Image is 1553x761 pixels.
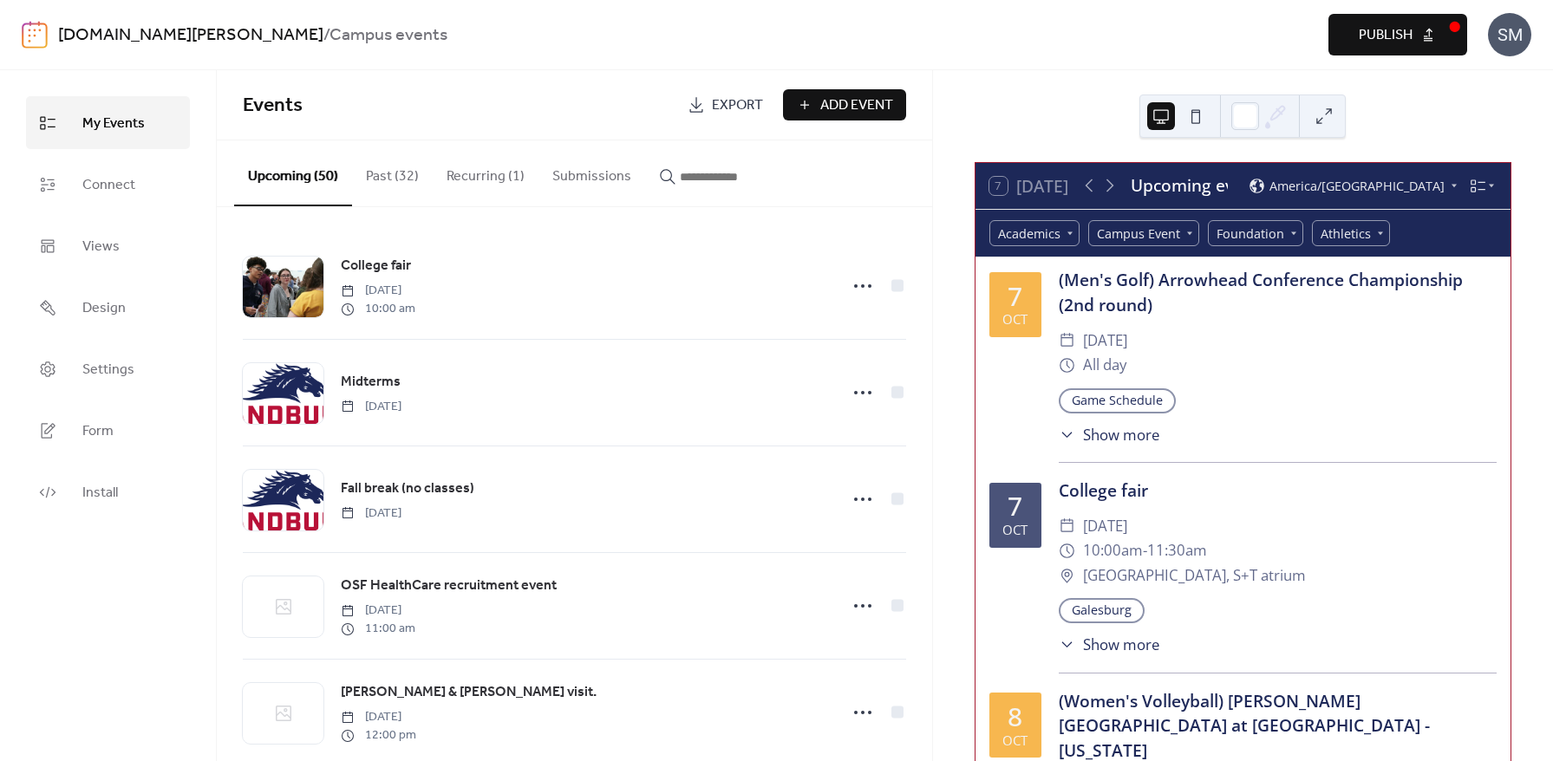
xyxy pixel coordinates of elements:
button: ​Show more [1059,634,1160,655]
span: [DATE] [341,398,401,416]
span: [DATE] [341,282,415,300]
span: [PERSON_NAME] & [PERSON_NAME] visit. [341,682,597,703]
span: Show more [1083,634,1159,655]
button: Past (32) [352,140,433,205]
span: 11:00 am [341,620,415,638]
a: College fair [341,255,411,277]
span: 10:00am [1083,538,1143,563]
span: [GEOGRAPHIC_DATA], S+T atrium [1083,563,1306,589]
span: Midterms [341,372,401,393]
div: Oct [1002,734,1028,747]
a: Fall break (no classes) [341,478,474,500]
a: [PERSON_NAME] & [PERSON_NAME] visit. [341,681,597,704]
div: ​ [1059,514,1075,539]
div: College fair [1059,478,1497,504]
b: / [323,19,330,52]
span: Design [82,295,126,322]
button: Add Event [783,89,906,120]
button: Upcoming (50) [234,140,352,206]
div: (Men's Golf) Arrowhead Conference Championship (2nd round) [1059,268,1497,318]
button: Publish [1328,14,1467,55]
span: Export [712,95,763,116]
a: Design [26,281,190,334]
b: Campus events [330,19,447,52]
span: My Events [82,110,145,137]
div: ​ [1059,563,1075,589]
span: 10:00 am [341,300,415,318]
a: Install [26,465,190,518]
span: Settings [82,356,134,383]
img: logo [22,21,48,49]
a: Settings [26,342,190,395]
div: ​ [1059,634,1075,655]
span: [DATE] [1083,514,1127,539]
span: Form [82,418,114,445]
a: OSF HealthCare recruitment event [341,575,557,597]
button: Recurring (1) [433,140,538,205]
span: Fall break (no classes) [341,478,474,499]
span: Connect [82,172,135,198]
span: 11:30am [1147,538,1207,563]
a: Midterms [341,371,401,394]
a: Connect [26,158,190,211]
span: Publish [1359,25,1413,46]
div: ​ [1059,353,1075,378]
div: Upcoming events [1131,173,1227,198]
div: ​ [1059,538,1075,563]
span: America/[GEOGRAPHIC_DATA] [1269,180,1445,192]
span: College fair [341,256,411,276]
span: Show more [1083,424,1159,446]
span: Add Event [820,95,893,116]
a: Views [26,219,190,272]
a: My Events [26,96,190,149]
span: [DATE] [341,708,416,726]
span: All day [1083,353,1126,378]
div: 7 [1008,283,1022,309]
span: - [1143,538,1147,563]
div: ​ [1059,328,1075,354]
span: OSF HealthCare recruitment event [341,576,557,596]
div: SM [1488,13,1531,56]
a: Export [675,89,776,120]
div: 7 [1008,493,1022,519]
button: Submissions [538,140,645,205]
button: ​Show more [1059,424,1160,446]
a: [DOMAIN_NAME][PERSON_NAME] [58,19,323,52]
span: Events [243,87,303,125]
span: 12:00 pm [341,726,416,745]
div: 8 [1008,704,1022,730]
span: Install [82,479,118,506]
span: [DATE] [341,504,401,523]
span: [DATE] [341,602,415,620]
div: ​ [1059,424,1075,446]
span: Views [82,233,120,260]
span: [DATE] [1083,328,1127,354]
a: Form [26,404,190,457]
div: Oct [1002,524,1028,537]
div: Oct [1002,313,1028,326]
